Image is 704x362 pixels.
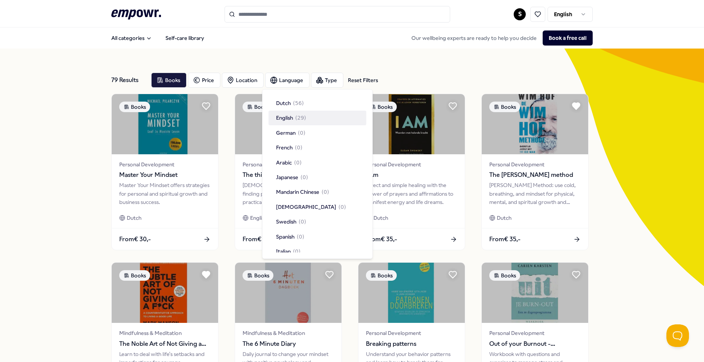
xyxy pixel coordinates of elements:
span: English [276,114,293,122]
div: Books [119,102,150,112]
nav: Main [105,30,210,46]
img: package image [235,94,341,154]
button: All categories [105,30,158,46]
a: package imageBooksPersonal DevelopmentThe things you only see if you take your time[DEMOGRAPHIC_D... [235,94,342,250]
span: From € 25,- [243,234,274,244]
span: ( 0 ) [322,188,329,196]
span: The Noble Art of Not Giving a F*ck [119,339,211,349]
div: Master Your Mindset offers strategies for personal and spiritual growth and business success. [119,181,211,206]
span: Personal Development [119,160,211,169]
span: Personal Development [489,160,581,169]
span: From € 30,- [119,234,151,244]
span: Dutch [276,99,291,107]
span: Out of your Burnout - workbook [489,339,581,349]
span: Mindfulness & Meditation [243,329,334,337]
span: ( 0 ) [294,158,302,167]
div: Books [243,270,273,281]
div: 79 Results [111,73,145,88]
img: package image [482,263,588,323]
span: Japanese [276,173,298,181]
span: Mandarin Chinese [276,188,319,196]
span: ( 0 ) [299,218,306,226]
span: From € 35,- [489,234,520,244]
div: Books [243,102,273,112]
span: Master Your Mindset [119,170,211,180]
span: Arabic [276,158,292,167]
span: The [PERSON_NAME] method [489,170,581,180]
button: Location [222,73,264,88]
div: Our wellbeing experts are ready to help you decide [405,30,593,46]
iframe: Help Scout Beacon - Open [666,324,689,347]
img: package image [482,94,588,154]
span: English, Dutch [250,214,284,222]
div: Books [366,270,397,281]
div: Suggestions [269,96,366,252]
div: Books [119,270,150,281]
span: Italian [276,247,291,256]
input: Search for products, categories or subcategories [225,6,450,23]
div: Books [366,102,397,112]
button: S [514,8,526,20]
span: ( 0 ) [338,203,346,211]
span: ( 0 ) [300,173,308,181]
span: ( 0 ) [295,143,302,152]
span: ( 56 ) [293,99,304,107]
a: package imageBooksPersonal DevelopmentMaster Your MindsetMaster Your Mindset offers strategies fo... [111,94,218,250]
button: Book a free call [543,30,593,46]
span: ( 0 ) [293,247,300,256]
span: The 6 Minute Diary [243,339,334,349]
span: Personal Development [243,160,334,169]
span: ( 0 ) [298,129,305,137]
span: Personal Development [489,329,581,337]
a: package imageBooksPersonal DevelopmentI AmDirect and simple healing with the power of prayers and... [358,94,465,250]
div: Books [489,102,520,112]
div: Direct and simple healing with the power of prayers and affirmations to manifest energy and life ... [366,181,457,206]
div: [DEMOGRAPHIC_DATA] wisdom for finding peace in a busy world, with practical insights and mindfuln... [243,181,334,206]
span: Spanish [276,233,294,241]
a: package imageBooksPersonal DevelopmentThe [PERSON_NAME] method[PERSON_NAME] Method: use cold, bre... [481,94,589,250]
span: French [276,143,293,152]
span: Dutch [127,214,141,222]
img: package image [358,94,465,154]
img: package image [112,263,218,323]
span: Breaking patterns [366,339,457,349]
span: [DEMOGRAPHIC_DATA] [276,203,336,211]
span: The things you only see if you take your time [243,170,334,180]
img: package image [235,263,341,323]
span: Dutch [497,214,511,222]
span: I Am [366,170,457,180]
img: package image [112,94,218,154]
span: Swedish [276,218,296,226]
span: Mindfulness & Meditation [119,329,211,337]
span: Personal Development [366,329,457,337]
span: German [276,129,296,137]
a: Self-care library [159,30,210,46]
div: [PERSON_NAME] Method: use cold, breathing, and mindset for physical, mental, and spiritual growth... [489,181,581,206]
img: package image [358,263,465,323]
span: Personal Development [366,160,457,169]
span: ( 29 ) [295,114,306,122]
div: Reset Filters [348,76,378,84]
button: Language [265,73,310,88]
div: Books [489,270,520,281]
span: Dutch [373,214,388,222]
button: Price [188,73,220,88]
span: ( 0 ) [297,233,304,241]
button: Type [311,73,343,88]
button: Books [151,73,187,88]
span: From € 35,- [366,234,397,244]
